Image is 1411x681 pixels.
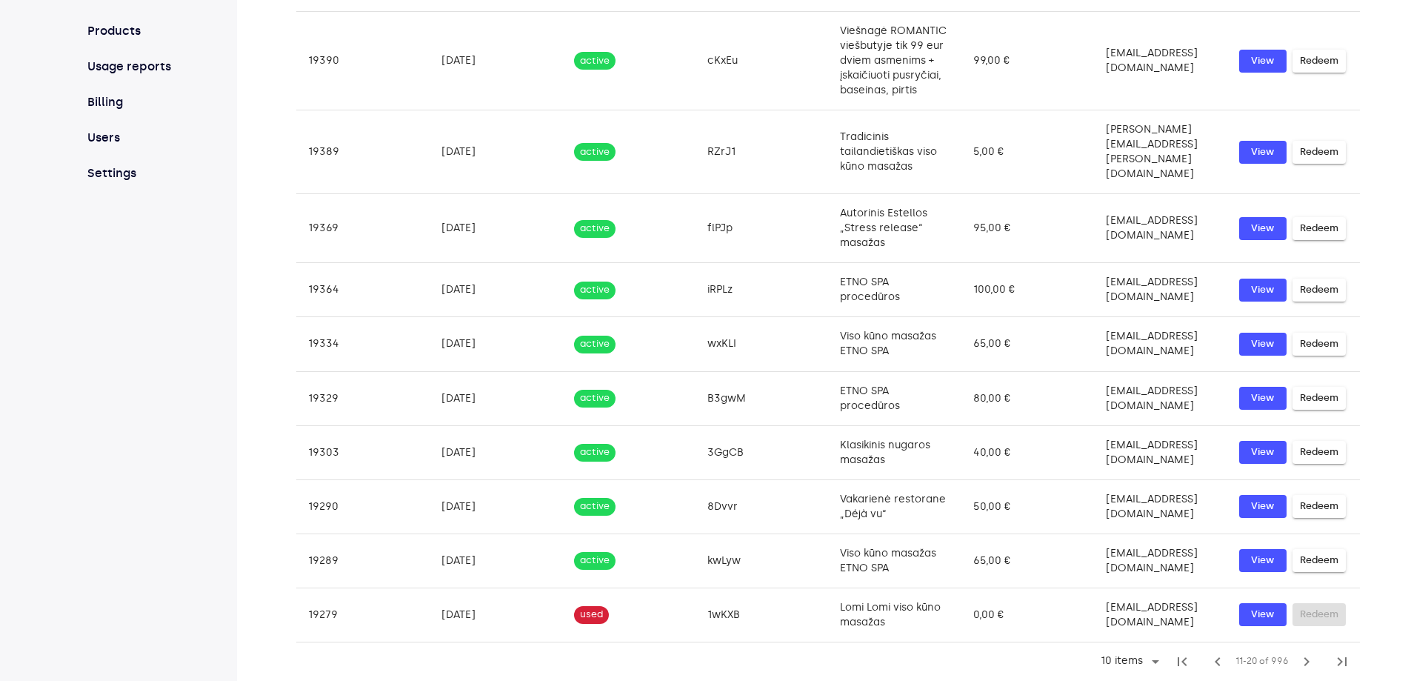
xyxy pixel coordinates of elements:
[1247,606,1279,623] span: View
[430,263,563,317] td: [DATE]
[961,194,1095,263] td: 95,00 €
[1247,444,1279,461] span: View
[430,110,563,194] td: [DATE]
[1247,552,1279,569] span: View
[1292,387,1346,410] button: Redeem
[828,425,961,479] td: Klasikinis nugaros masažas
[696,194,829,263] td: flPJp
[296,317,430,371] td: 19334
[828,110,961,194] td: Tradicinis tailandietiškas viso kūno masažas
[1300,336,1338,353] span: Redeem
[1300,498,1338,515] span: Redeem
[296,12,430,110] td: 19390
[574,391,616,405] span: active
[574,54,616,68] span: active
[296,425,430,479] td: 19303
[1239,141,1287,164] button: View
[1300,390,1338,407] span: Redeem
[296,588,430,642] td: 19279
[1292,217,1346,240] button: Redeem
[1247,336,1279,353] span: View
[1094,371,1227,425] td: [EMAIL_ADDRESS][DOMAIN_NAME]
[430,194,563,263] td: [DATE]
[1239,495,1287,518] button: View
[961,588,1095,642] td: 0,00 €
[696,317,829,371] td: wxKLI
[84,93,183,111] a: Billing
[1292,549,1346,572] button: Redeem
[1247,498,1279,515] span: View
[1333,653,1351,671] span: last_page
[1292,141,1346,164] button: Redeem
[1094,479,1227,534] td: [EMAIL_ADDRESS][DOMAIN_NAME]
[828,371,961,425] td: ETNO SPA procedūros
[1292,333,1346,356] button: Redeem
[430,534,563,588] td: [DATE]
[961,12,1095,110] td: 99,00 €
[1239,50,1287,73] button: View
[1292,495,1346,518] button: Redeem
[1247,53,1279,70] span: View
[574,554,616,568] span: active
[1292,50,1346,73] button: Redeem
[430,479,563,534] td: [DATE]
[296,479,430,534] td: 19290
[828,534,961,588] td: Viso kūno masažas ETNO SPA
[84,58,183,76] a: Usage reports
[961,263,1095,317] td: 100,00 €
[430,371,563,425] td: [DATE]
[1097,655,1147,668] div: 10 items
[1292,279,1346,302] button: Redeem
[1239,603,1287,626] button: View
[84,165,183,182] a: Settings
[1091,651,1164,673] div: 10 items
[1324,644,1360,680] span: Last Page
[1094,194,1227,263] td: [EMAIL_ADDRESS][DOMAIN_NAME]
[961,371,1095,425] td: 80,00 €
[1298,653,1315,671] span: chevron_right
[696,263,829,317] td: iRPLz
[696,12,829,110] td: cKxEu
[574,337,616,351] span: active
[961,425,1095,479] td: 40,00 €
[1247,282,1279,299] span: View
[1209,653,1227,671] span: chevron_left
[696,479,829,534] td: 8Dvvr
[1239,333,1287,356] button: View
[696,110,829,194] td: RZrJ1
[828,194,961,263] td: Autorinis Estellos „Stress release“ masažas
[1300,444,1338,461] span: Redeem
[1239,549,1287,572] button: View
[1300,552,1338,569] span: Redeem
[1239,279,1287,302] button: View
[1094,534,1227,588] td: [EMAIL_ADDRESS][DOMAIN_NAME]
[296,194,430,263] td: 19369
[430,588,563,642] td: [DATE]
[1300,220,1338,237] span: Redeem
[828,317,961,371] td: Viso kūno masažas ETNO SPA
[961,534,1095,588] td: 65,00 €
[828,479,961,534] td: Vakarienė restorane „Déjà vu“
[1247,220,1279,237] span: View
[1094,110,1227,194] td: [PERSON_NAME][EMAIL_ADDRESS][PERSON_NAME][DOMAIN_NAME]
[696,425,829,479] td: 3GgCB
[1094,12,1227,110] td: [EMAIL_ADDRESS][DOMAIN_NAME]
[1094,263,1227,317] td: [EMAIL_ADDRESS][DOMAIN_NAME]
[1300,144,1338,161] span: Redeem
[574,499,616,514] span: active
[84,22,183,40] a: Products
[574,283,616,297] span: active
[1239,217,1287,240] button: View
[296,263,430,317] td: 19364
[1173,653,1191,671] span: first_page
[574,608,609,622] span: used
[961,110,1095,194] td: 5,00 €
[574,445,616,459] span: active
[828,588,961,642] td: Lomi Lomi viso kūno masažas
